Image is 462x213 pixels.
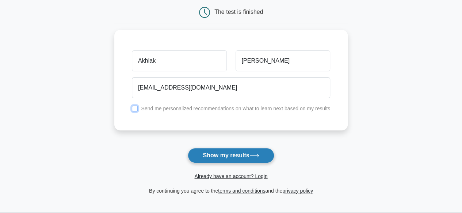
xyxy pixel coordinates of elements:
[236,50,330,71] input: Last name
[132,50,226,71] input: First name
[188,148,274,163] button: Show my results
[132,77,330,98] input: Email
[214,9,263,15] div: The test is finished
[141,106,330,111] label: Send me personalized recommendations on what to learn next based on my results
[194,173,267,179] a: Already have an account? Login
[110,186,352,195] div: By continuing you agree to the and the
[282,188,313,194] a: privacy policy
[218,188,265,194] a: terms and conditions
